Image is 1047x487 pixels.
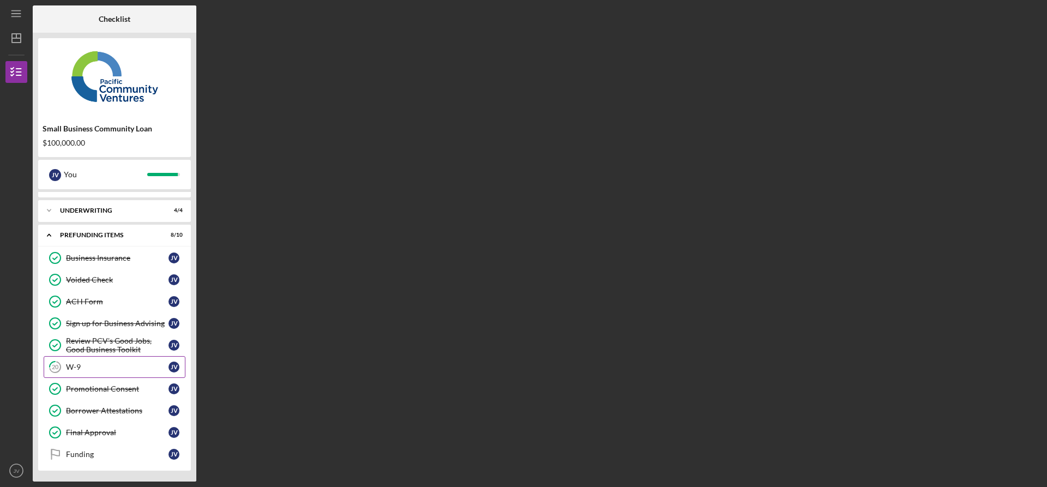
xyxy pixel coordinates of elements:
div: J V [169,296,179,307]
div: Borrower Attestations [66,406,169,415]
div: J V [169,427,179,438]
div: J V [49,169,61,181]
div: 8 / 10 [163,232,183,238]
div: Sign up for Business Advising [66,319,169,328]
div: J V [169,383,179,394]
div: Small Business Community Loan [43,124,186,133]
div: ACH Form [66,297,169,306]
a: 20W-9JV [44,356,185,378]
div: J V [169,340,179,351]
div: $100,000.00 [43,139,186,147]
div: J V [169,449,179,460]
b: Checklist [99,15,130,23]
a: FundingJV [44,443,185,465]
a: Borrower AttestationsJV [44,400,185,422]
div: W-9 [66,363,169,371]
div: J V [169,362,179,372]
div: J V [169,252,179,263]
a: Final ApprovalJV [44,422,185,443]
a: Promotional ConsentJV [44,378,185,400]
div: Promotional Consent [66,384,169,393]
div: Review PCV's Good Jobs, Good Business Toolkit [66,336,169,354]
div: Business Insurance [66,254,169,262]
text: JV [13,468,20,474]
div: Final Approval [66,428,169,437]
a: Sign up for Business AdvisingJV [44,312,185,334]
a: Business InsuranceJV [44,247,185,269]
div: J V [169,274,179,285]
a: Voided CheckJV [44,269,185,291]
div: Voided Check [66,275,169,284]
a: ACH FormJV [44,291,185,312]
tspan: 20 [52,364,59,371]
img: Product logo [38,44,191,109]
div: Funding [66,450,169,459]
div: Underwriting [60,207,155,214]
a: Review PCV's Good Jobs, Good Business ToolkitJV [44,334,185,356]
div: J V [169,318,179,329]
div: J V [169,405,179,416]
div: You [64,165,147,184]
div: Prefunding Items [60,232,155,238]
button: JV [5,460,27,482]
div: 4 / 4 [163,207,183,214]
